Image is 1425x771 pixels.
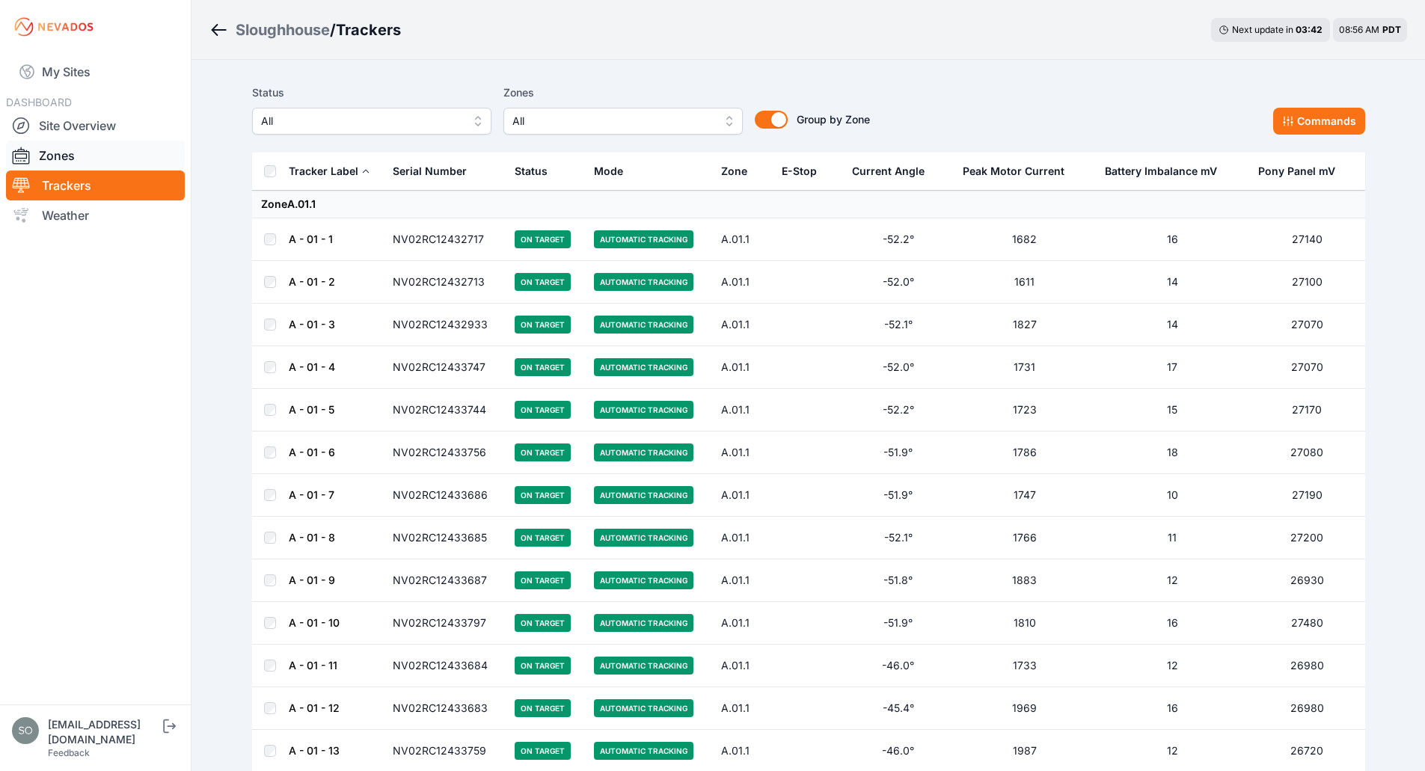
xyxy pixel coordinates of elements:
[954,602,1096,645] td: 1810
[843,559,954,602] td: -51.8°
[712,602,773,645] td: A.01.1
[515,316,571,334] span: On Target
[1096,517,1249,559] td: 11
[289,318,335,331] a: A - 01 - 3
[843,218,954,261] td: -52.2°
[843,474,954,517] td: -51.9°
[594,273,693,291] span: Automatic Tracking
[515,230,571,248] span: On Target
[289,531,335,544] a: A - 01 - 8
[503,108,743,135] button: All
[515,571,571,589] span: On Target
[594,486,693,504] span: Automatic Tracking
[954,559,1096,602] td: 1883
[782,153,829,189] button: E-Stop
[594,699,693,717] span: Automatic Tracking
[1249,645,1364,687] td: 26980
[384,431,506,474] td: NV02RC12433756
[1096,474,1249,517] td: 10
[12,717,39,744] img: solarae@invenergy.com
[1096,602,1249,645] td: 16
[1249,687,1364,730] td: 26980
[330,19,336,40] span: /
[594,614,693,632] span: Automatic Tracking
[1296,24,1323,36] div: 03 : 42
[594,657,693,675] span: Automatic Tracking
[1096,389,1249,431] td: 15
[712,645,773,687] td: A.01.1
[594,742,693,760] span: Automatic Tracking
[503,84,743,102] label: Zones
[6,54,185,90] a: My Sites
[384,645,506,687] td: NV02RC12433684
[289,574,335,586] a: A - 01 - 9
[1105,153,1229,189] button: Battery Imbalance mV
[1232,24,1293,35] span: Next update in
[1096,645,1249,687] td: 12
[594,571,693,589] span: Automatic Tracking
[843,517,954,559] td: -52.1°
[515,401,571,419] span: On Target
[48,747,90,758] a: Feedback
[515,614,571,632] span: On Target
[1339,24,1379,35] span: 08:56 AM
[954,474,1096,517] td: 1747
[252,108,491,135] button: All
[515,657,571,675] span: On Target
[843,304,954,346] td: -52.1°
[843,602,954,645] td: -51.9°
[1249,304,1364,346] td: 27070
[843,261,954,304] td: -52.0°
[712,687,773,730] td: A.01.1
[1249,559,1364,602] td: 26930
[515,153,560,189] button: Status
[261,112,462,130] span: All
[1249,261,1364,304] td: 27100
[954,687,1096,730] td: 1969
[6,111,185,141] a: Site Overview
[209,10,401,49] nav: Breadcrumb
[289,488,334,501] a: A - 01 - 7
[954,218,1096,261] td: 1682
[289,701,340,714] a: A - 01 - 12
[594,153,635,189] button: Mode
[797,113,870,126] span: Group by Zone
[515,529,571,547] span: On Target
[954,645,1096,687] td: 1733
[384,346,506,389] td: NV02RC12433747
[393,153,479,189] button: Serial Number
[843,645,954,687] td: -46.0°
[712,261,773,304] td: A.01.1
[1096,559,1249,602] td: 12
[515,273,571,291] span: On Target
[384,687,506,730] td: NV02RC12433683
[594,529,693,547] span: Automatic Tracking
[6,141,185,171] a: Zones
[336,19,401,40] h3: Trackers
[712,218,773,261] td: A.01.1
[289,403,334,416] a: A - 01 - 5
[843,389,954,431] td: -52.2°
[6,171,185,200] a: Trackers
[515,443,571,461] span: On Target
[384,474,506,517] td: NV02RC12433686
[1249,431,1364,474] td: 27080
[1249,517,1364,559] td: 27200
[12,15,96,39] img: Nevados
[384,218,506,261] td: NV02RC12432717
[1096,304,1249,346] td: 14
[1096,346,1249,389] td: 17
[1249,474,1364,517] td: 27190
[1273,108,1365,135] button: Commands
[843,687,954,730] td: -45.4°
[1258,153,1347,189] button: Pony Panel mV
[594,230,693,248] span: Automatic Tracking
[289,659,337,672] a: A - 01 - 11
[594,401,693,419] span: Automatic Tracking
[393,164,467,179] div: Serial Number
[712,474,773,517] td: A.01.1
[289,616,340,629] a: A - 01 - 10
[843,346,954,389] td: -52.0°
[721,164,747,179] div: Zone
[594,164,623,179] div: Mode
